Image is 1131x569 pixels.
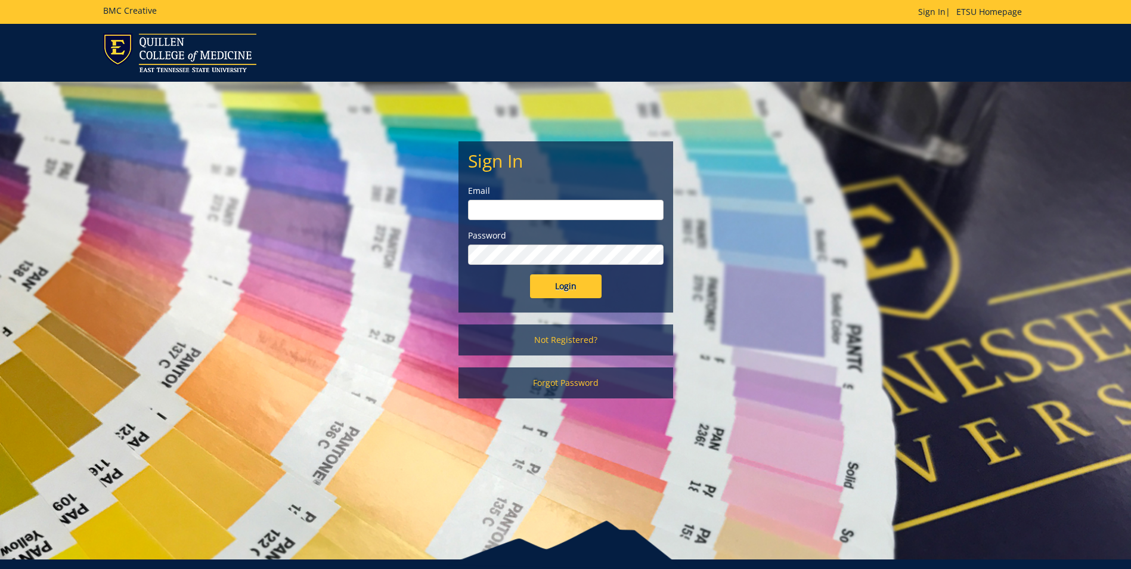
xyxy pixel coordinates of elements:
[468,185,664,197] label: Email
[468,230,664,242] label: Password
[918,6,1028,18] p: |
[918,6,946,17] a: Sign In
[950,6,1028,17] a: ETSU Homepage
[458,367,673,398] a: Forgot Password
[458,324,673,355] a: Not Registered?
[103,6,157,15] h5: BMC Creative
[530,274,602,298] input: Login
[103,33,256,72] img: ETSU logo
[468,151,664,171] h2: Sign In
